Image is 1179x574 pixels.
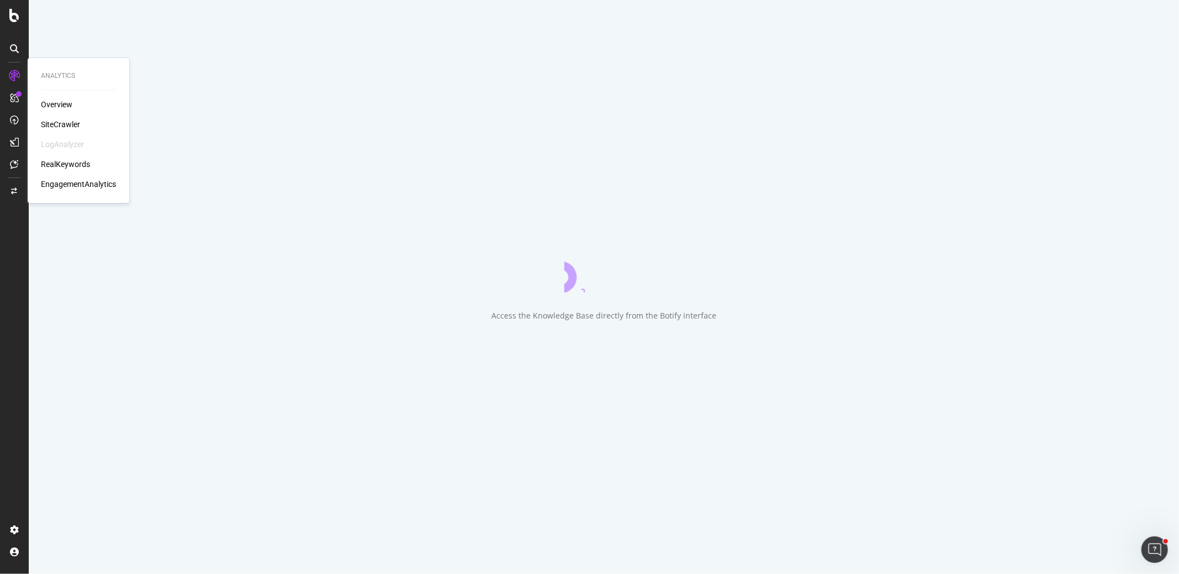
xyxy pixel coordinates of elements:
[41,179,116,190] a: EngagementAnalytics
[41,159,90,170] a: RealKeywords
[41,71,116,81] div: Analytics
[491,310,716,321] div: Access the Knowledge Base directly from the Botify interface
[1141,536,1168,563] iframe: Intercom live chat
[564,253,644,293] div: animation
[41,99,72,110] a: Overview
[41,139,84,150] div: LogAnalyzer
[41,119,80,130] a: SiteCrawler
